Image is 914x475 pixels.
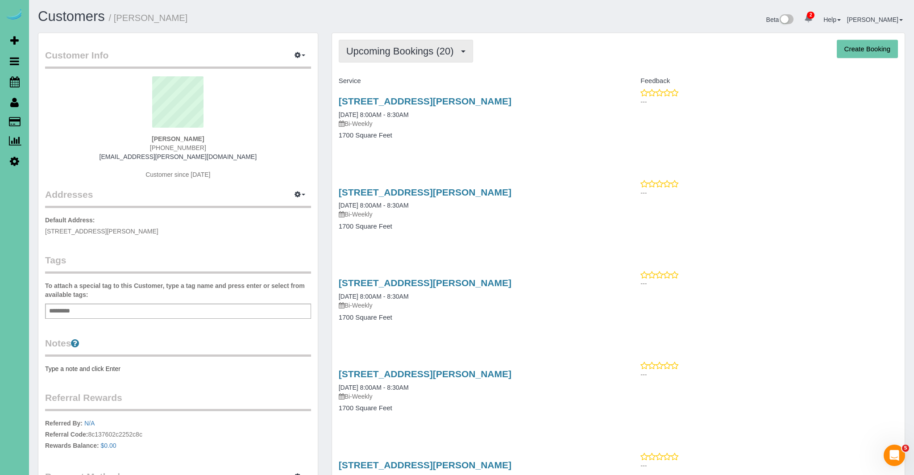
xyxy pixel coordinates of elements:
[339,392,612,401] p: Bi-Weekly
[5,9,23,21] img: Automaid Logo
[339,96,511,106] a: [STREET_ADDRESS][PERSON_NAME]
[766,16,794,23] a: Beta
[640,461,898,470] p: ---
[800,9,817,29] a: 2
[339,314,612,321] h4: 1700 Square Feet
[902,445,909,452] span: 5
[100,153,257,160] a: [EMAIL_ADDRESS][PERSON_NAME][DOMAIN_NAME]
[779,14,794,26] img: New interface
[150,144,206,151] span: [PHONE_NUMBER]
[823,16,841,23] a: Help
[45,391,311,411] legend: Referral Rewards
[45,441,99,450] label: Rewards Balance:
[339,384,409,391] a: [DATE] 8:00AM - 8:30AM
[45,364,311,373] pre: Type a note and click Enter
[640,188,898,197] p: ---
[339,223,612,230] h4: 1700 Square Feet
[640,279,898,288] p: ---
[84,420,95,427] a: N/A
[339,301,612,310] p: Bi-Weekly
[807,12,814,19] span: 2
[45,281,311,299] label: To attach a special tag to this Customer, type a tag name and press enter or select from availabl...
[339,369,511,379] a: [STREET_ADDRESS][PERSON_NAME]
[346,46,458,57] span: Upcoming Bookings (20)
[45,49,311,69] legend: Customer Info
[339,210,612,219] p: Bi-Weekly
[339,404,612,412] h4: 1700 Square Feet
[152,135,204,142] strong: [PERSON_NAME]
[339,119,612,128] p: Bi-Weekly
[339,460,511,470] a: [STREET_ADDRESS][PERSON_NAME]
[45,216,95,225] label: Default Address:
[45,337,311,357] legend: Notes
[339,202,409,209] a: [DATE] 8:00AM - 8:30AM
[45,419,83,428] label: Referred By:
[640,97,898,106] p: ---
[45,254,311,274] legend: Tags
[884,445,905,466] iframe: Intercom live chat
[847,16,903,23] a: [PERSON_NAME]
[45,228,158,235] span: [STREET_ADDRESS][PERSON_NAME]
[339,77,612,85] h4: Service
[640,370,898,379] p: ---
[339,293,409,300] a: [DATE] 8:00AM - 8:30AM
[38,8,105,24] a: Customers
[339,40,473,62] button: Upcoming Bookings (20)
[45,430,88,439] label: Referral Code:
[145,171,210,178] span: Customer since [DATE]
[339,278,511,288] a: [STREET_ADDRESS][PERSON_NAME]
[339,187,511,197] a: [STREET_ADDRESS][PERSON_NAME]
[109,13,188,23] small: / [PERSON_NAME]
[339,132,612,139] h4: 1700 Square Feet
[339,111,409,118] a: [DATE] 8:00AM - 8:30AM
[45,419,311,452] p: 8c137602c2252c8c
[837,40,898,58] button: Create Booking
[625,77,898,85] h4: Feedback
[101,442,116,449] a: $0.00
